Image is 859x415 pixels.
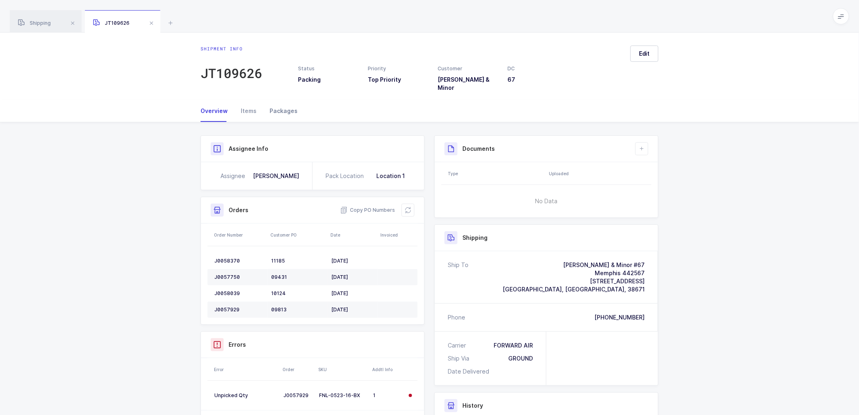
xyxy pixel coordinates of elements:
h3: History [462,402,483,410]
div: Customer [438,65,498,72]
div: Uploaded [549,170,649,177]
div: [DATE] [331,258,375,264]
div: Items [234,100,263,122]
div: Type [448,170,544,177]
div: Packages [263,100,298,122]
h3: 67 [508,76,568,84]
div: Memphis 442567 [503,269,645,277]
div: Shipment info [201,46,262,52]
div: Order [283,366,313,373]
div: Pack Location [326,172,364,180]
div: [DATE] [331,274,375,280]
div: J0058370 [214,258,265,264]
div: Order Number [214,232,265,238]
div: Date [330,232,376,238]
div: FNL-0523-16-BX [319,392,367,399]
button: Copy PO Numbers [340,206,395,214]
div: 1 [373,392,402,399]
div: Ship Via [448,354,473,363]
div: Status [298,65,358,72]
div: Overview [201,100,234,122]
button: Edit [630,46,658,62]
div: Invoiced [380,232,415,238]
div: [STREET_ADDRESS] [503,277,645,285]
h3: Assignee Info [229,145,268,153]
div: Priority [368,65,428,72]
div: [PERSON_NAME] [253,172,299,180]
div: Location 1 [376,172,405,180]
span: No Data [494,189,599,213]
div: SKU [318,366,367,373]
div: 09431 [271,274,325,280]
span: [GEOGRAPHIC_DATA], [GEOGRAPHIC_DATA], 38671 [503,286,645,293]
div: [PHONE_NUMBER] [594,313,645,322]
h3: Top Priority [368,76,428,84]
div: Error [214,366,278,373]
span: JT109626 [93,20,129,26]
h3: Errors [229,341,246,349]
div: [PERSON_NAME] & Minor #67 [503,261,645,269]
span: Edit [639,50,650,58]
div: J0057750 [214,274,265,280]
h3: Packing [298,76,358,84]
div: DC [508,65,568,72]
div: Customer PO [270,232,326,238]
div: Date Delivered [448,367,492,376]
div: 10124 [271,290,325,297]
h3: [PERSON_NAME] & Minor [438,76,498,92]
div: [DATE] [331,290,375,297]
div: [DATE] [331,306,375,313]
h3: Documents [462,145,495,153]
div: Addtl Info [372,366,403,373]
div: Ship To [448,261,468,293]
div: 09813 [271,306,325,313]
div: J0057929 [214,306,265,313]
div: J0057929 [283,392,313,399]
div: 11185 [271,258,325,264]
div: FORWARD AIR [494,341,533,350]
h3: Orders [229,206,248,214]
h3: Shipping [462,234,488,242]
div: Unpicked Qty [214,392,277,399]
span: Shipping [18,20,51,26]
div: Assignee [220,172,245,180]
div: J0058039 [214,290,265,297]
div: Phone [448,313,465,322]
div: Carrier [448,341,469,350]
div: GROUND [508,354,533,363]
